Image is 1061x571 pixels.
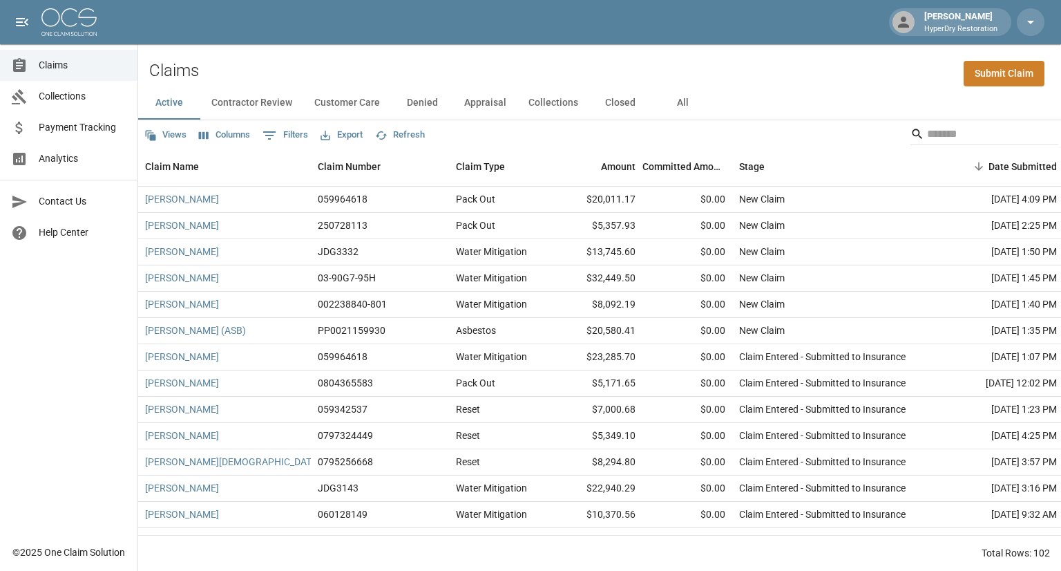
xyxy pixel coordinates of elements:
[318,429,373,442] div: 0797324449
[145,350,219,364] a: [PERSON_NAME]
[553,528,642,554] div: $13,171.06
[39,89,126,104] span: Collections
[910,123,1058,148] div: Search
[145,455,320,469] a: [PERSON_NAME][DEMOGRAPHIC_DATA]
[642,423,732,449] div: $0.00
[303,86,391,120] button: Customer Care
[553,371,642,397] div: $5,171.65
[919,10,1003,35] div: [PERSON_NAME]
[138,86,1061,120] div: dynamic tabs
[145,192,219,206] a: [PERSON_NAME]
[642,502,732,528] div: $0.00
[456,324,496,337] div: Asbestos
[318,455,373,469] div: 0795256668
[145,218,219,232] a: [PERSON_NAME]
[456,350,527,364] div: Water Mitigation
[988,147,1057,186] div: Date Submitted
[195,124,254,146] button: Select columns
[739,245,785,259] div: New Claim
[553,449,642,476] div: $8,294.80
[642,476,732,502] div: $0.00
[982,546,1050,560] div: Total Rows: 102
[318,402,367,416] div: 059342537
[553,397,642,423] div: $7,000.68
[145,147,199,186] div: Claim Name
[456,455,480,469] div: Reset
[145,297,219,311] a: [PERSON_NAME]
[739,192,785,206] div: New Claim
[456,481,527,495] div: Water Mitigation
[311,147,449,186] div: Claim Number
[642,239,732,265] div: $0.00
[141,124,190,146] button: Views
[372,124,428,146] button: Refresh
[553,502,642,528] div: $10,370.56
[456,297,527,311] div: Water Mitigation
[739,534,906,547] div: Claim Entered - Submitted to Insurance
[8,8,36,36] button: open drawer
[456,429,480,442] div: Reset
[739,481,906,495] div: Claim Entered - Submitted to Insurance
[318,297,387,311] div: 002238840-801
[739,455,906,469] div: Claim Entered - Submitted to Insurance
[553,423,642,449] div: $5,349.10
[553,292,642,318] div: $8,092.19
[318,324,385,337] div: PP0021159930
[642,292,732,318] div: $0.00
[964,61,1044,86] a: Submit Claim
[39,225,126,240] span: Help Center
[739,271,785,285] div: New Claim
[145,271,219,285] a: [PERSON_NAME]
[318,245,359,259] div: JDG3332
[642,344,732,371] div: $0.00
[317,124,366,146] button: Export
[12,545,125,559] div: © 2025 One Claim Solution
[456,507,527,521] div: Water Mitigation
[601,147,635,186] div: Amount
[145,324,246,337] a: [PERSON_NAME] (ASB)
[553,213,642,239] div: $5,357.93
[456,534,496,547] div: Asbestos
[739,147,765,186] div: Stage
[553,187,642,213] div: $20,011.17
[553,476,642,502] div: $22,940.29
[642,147,732,186] div: Committed Amount
[642,147,725,186] div: Committed Amount
[553,147,642,186] div: Amount
[318,271,376,285] div: 03-90G7-95H
[145,481,219,495] a: [PERSON_NAME]
[553,344,642,371] div: $23,285.70
[391,86,453,120] button: Denied
[456,218,495,232] div: Pack Out
[642,397,732,423] div: $0.00
[318,481,359,495] div: JDG3143
[318,192,367,206] div: 059964618
[739,218,785,232] div: New Claim
[39,58,126,73] span: Claims
[318,376,373,390] div: 0804365583
[739,402,906,416] div: Claim Entered - Submitted to Insurance
[642,371,732,397] div: $0.00
[739,297,785,311] div: New Claim
[642,187,732,213] div: $0.00
[456,147,505,186] div: Claim Type
[449,147,553,186] div: Claim Type
[138,86,200,120] button: Active
[739,350,906,364] div: Claim Entered - Submitted to Insurance
[739,324,785,337] div: New Claim
[259,124,312,147] button: Show filters
[39,194,126,209] span: Contact Us
[651,86,714,120] button: All
[517,86,589,120] button: Collections
[732,147,939,186] div: Stage
[642,528,732,554] div: $0.00
[553,239,642,265] div: $13,745.60
[642,265,732,292] div: $0.00
[553,265,642,292] div: $32,449.50
[39,151,126,166] span: Analytics
[456,245,527,259] div: Water Mitigation
[318,534,367,547] div: 059932431
[739,507,906,521] div: Claim Entered - Submitted to Insurance
[145,429,219,442] a: [PERSON_NAME]
[145,245,219,259] a: [PERSON_NAME]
